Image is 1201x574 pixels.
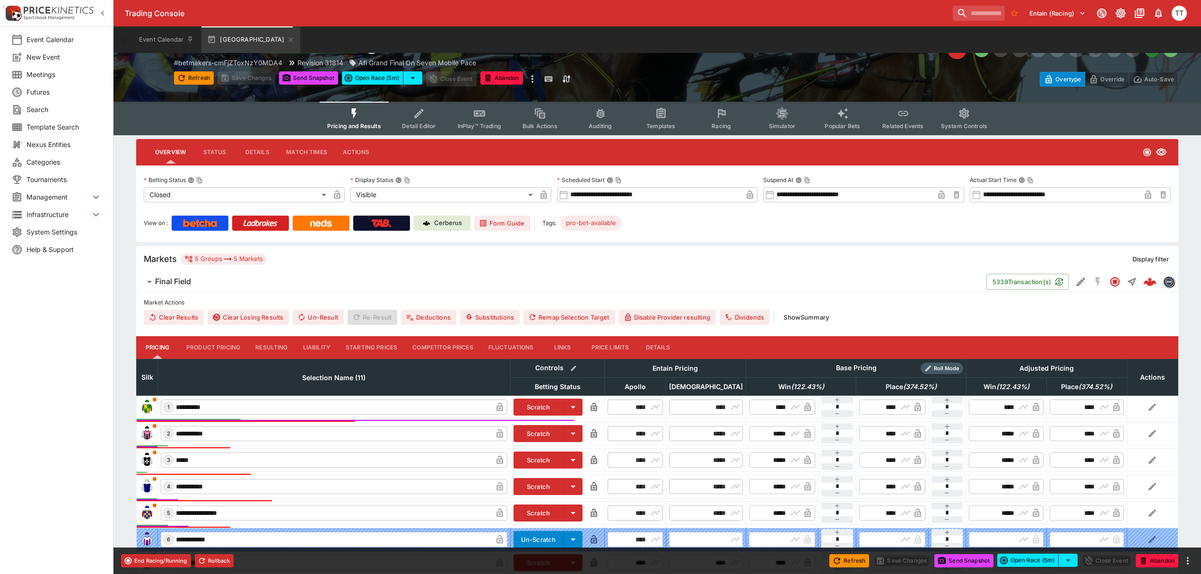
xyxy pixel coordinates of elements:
button: Scratch [513,399,564,416]
button: Notifications [1150,5,1167,22]
button: Scratch [513,478,564,495]
button: Documentation [1131,5,1148,22]
button: Liability [296,336,338,359]
button: Copy To Clipboard [615,177,622,183]
img: runner 3 [139,452,155,468]
button: select merge strategy [1059,554,1078,567]
th: Actions [1127,359,1178,395]
button: Scheduled StartCopy To Clipboard [607,177,613,183]
p: Scheduled Start [557,176,605,184]
img: PriceKinetics [24,7,94,14]
div: Show/hide Price Roll mode configuration. [921,363,963,374]
span: Help & Support [26,244,102,254]
div: Trading Console [125,9,949,18]
button: Disable Provider resulting [619,310,716,325]
div: Event type filters [320,102,995,135]
h6: Final Field [155,277,191,287]
button: Copy To Clipboard [196,177,203,183]
a: Cerberus [414,216,470,231]
button: Overview [148,141,193,164]
img: Cerberus [423,219,430,227]
button: Toggle light/dark mode [1112,5,1129,22]
span: Detail Editor [402,122,435,130]
span: Templates [646,122,675,130]
div: split button [342,71,422,85]
p: Afl Grand Final On Seven Mobile Pace [358,58,476,68]
p: Copy To Clipboard [174,58,282,68]
img: TabNZ [372,219,392,227]
th: Apollo [605,377,666,395]
button: more [527,71,538,87]
div: split button [997,554,1078,567]
span: Pricing and Results [327,122,381,130]
div: 7c4af6af-4512-40d3-b37e-e9848091b617 [1143,275,1157,288]
span: Template Search [26,122,102,132]
th: [DEMOGRAPHIC_DATA] [666,377,746,395]
p: Betting Status [144,176,186,184]
button: Starting Prices [338,336,405,359]
button: Resulting [248,336,295,359]
h5: Markets [144,253,177,264]
th: Entain Pricing [605,359,746,377]
button: Final Field [136,272,986,291]
span: 3 [165,457,172,463]
button: Tala Taufale [1169,3,1190,24]
label: Market Actions [144,296,1171,310]
p: Suspend At [763,176,793,184]
img: Betcha [183,219,217,227]
span: 5 [165,510,172,516]
span: Popular Bets [825,122,860,130]
span: Betting Status [524,381,591,392]
button: Event Calendar [133,26,200,53]
span: Infrastructure [26,209,90,219]
img: runner 2 [139,426,155,441]
button: Un-Scratch [513,531,564,548]
label: View on : [144,216,168,231]
button: Straight [1123,273,1140,290]
div: Closed [144,187,330,202]
img: runner 4 [139,479,155,494]
div: Afl Grand Final On Seven Mobile Pace [349,58,476,68]
span: 6 [165,536,172,543]
button: Open Race (5m) [997,554,1059,567]
button: Product Pricing [179,336,248,359]
span: Re-Result [348,310,397,325]
button: Copy To Clipboard [804,177,810,183]
span: Mark an event as closed and abandoned. [480,73,523,82]
th: Adjusted Pricing [966,359,1127,377]
span: Win(122.43%) [973,381,1040,392]
button: No Bookmarks [1007,6,1022,21]
button: Remap Selection Target [523,310,615,325]
th: Silk [137,359,158,395]
p: Auto-Save [1144,74,1174,84]
em: ( 122.43 %) [996,381,1029,392]
button: Competitor Prices [405,336,481,359]
span: 4 [165,483,172,490]
button: Un-Result [293,310,343,325]
button: Price Limits [584,336,637,359]
button: more [1182,555,1193,566]
span: Place(374.52%) [875,381,947,392]
button: End Racing/Running [121,554,191,567]
img: runner 1 [139,400,155,415]
span: New Event [26,52,102,62]
button: Suspend AtCopy To Clipboard [795,177,802,183]
button: Rollback [195,554,234,567]
input: search [953,6,1005,21]
button: Refresh [174,71,214,85]
button: Closed [1106,273,1123,290]
button: Refresh [829,554,869,567]
button: Clear Losing Results [208,310,289,325]
div: Visible [350,187,536,202]
button: Abandon [480,71,523,85]
button: Copy To Clipboard [1027,177,1034,183]
span: Bulk Actions [522,122,557,130]
button: Auto-Save [1129,72,1178,87]
p: Revision 31814 [297,58,343,68]
button: Overtype [1040,72,1085,87]
span: pro-bet-available [560,218,622,228]
a: 7c4af6af-4512-40d3-b37e-e9848091b617 [1140,272,1159,291]
button: Betting StatusCopy To Clipboard [188,177,194,183]
button: SGM Disabled [1089,273,1106,290]
img: PriceKinetics Logo [3,4,22,23]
